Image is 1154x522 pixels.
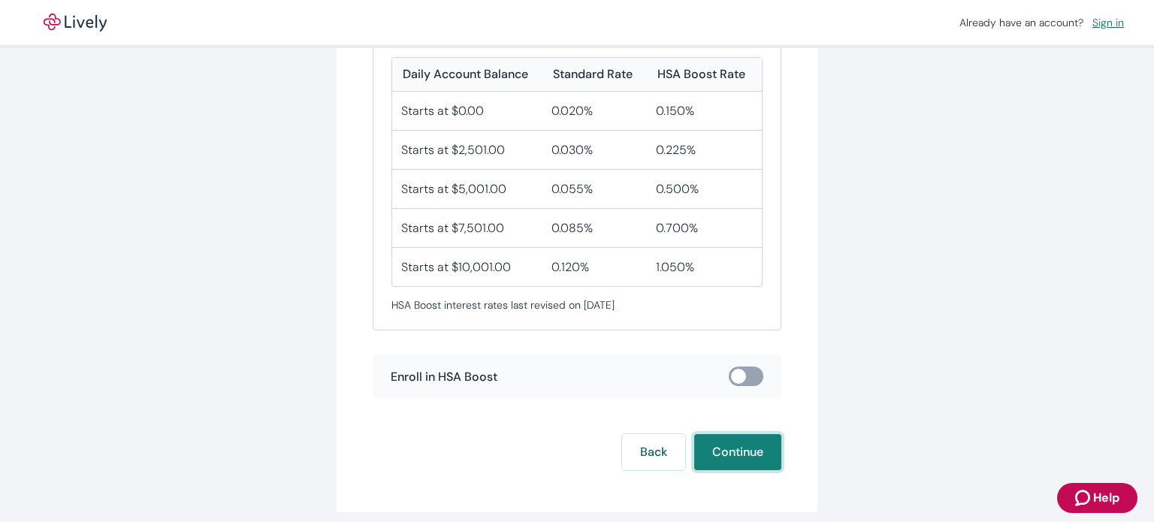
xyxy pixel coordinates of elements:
div: 0.700% [647,208,763,247]
div: 0.150% [647,91,763,130]
div: 0.085% [542,208,647,247]
img: Lively [33,14,117,32]
span: Help [1093,489,1119,507]
div: HSA Boost Rate [657,66,745,82]
div: Starts at $5,001.00 [392,169,542,208]
svg: Zendesk support icon [1075,489,1093,507]
a: Sign in [1086,13,1130,32]
div: Standard Rate [553,66,633,82]
button: Back [622,434,685,470]
div: Starts at $0.00 [392,91,542,130]
div: 1.050% [647,247,763,286]
div: 0.030% [542,130,647,169]
div: Starts at $7,501.00 [392,208,542,247]
div: 0.225% [647,130,763,169]
div: Already have an account? [959,15,1130,31]
div: HSA Boost rates (5 tiers) [391,39,763,312]
div: Daily Account Balance [403,66,528,82]
div: Starts at $2,501.00 [392,130,542,169]
div: Starts at $10,001.00 [392,247,542,286]
span: HSA Boost interest rates last revised on [DATE] [391,299,763,312]
button: Continue [694,434,781,470]
span: Enroll in HSA Boost [391,370,497,384]
button: Zendesk support iconHelp [1057,483,1137,513]
div: 0.020% [542,91,647,130]
div: 0.055% [542,169,647,208]
div: 0.120% [542,247,647,286]
div: 0.500% [647,169,763,208]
